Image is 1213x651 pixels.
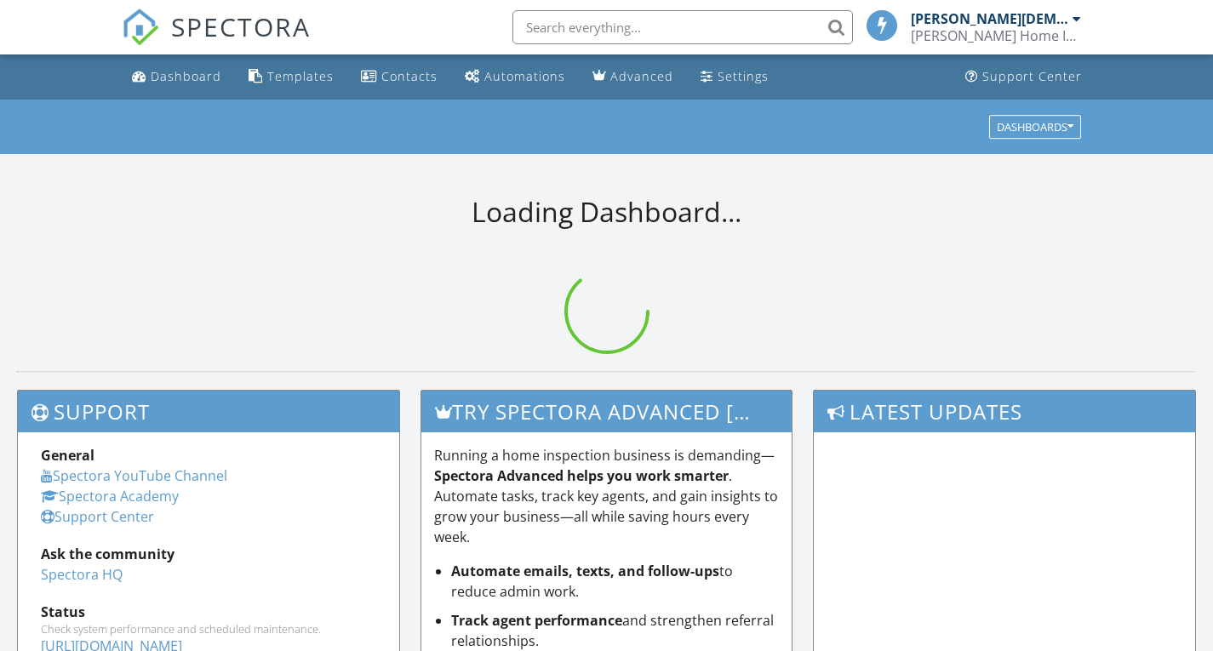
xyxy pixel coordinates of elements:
[814,391,1195,432] h3: Latest Updates
[911,27,1081,44] div: Mizell Home Inspection LLC
[610,68,673,84] div: Advanced
[421,391,792,432] h3: Try spectora advanced [DATE]
[267,68,334,84] div: Templates
[171,9,311,44] span: SPECTORA
[694,61,775,93] a: Settings
[997,121,1073,133] div: Dashboards
[989,115,1081,139] button: Dashboards
[451,561,780,602] li: to reduce admin work.
[122,9,159,46] img: The Best Home Inspection Software - Spectora
[41,602,376,622] div: Status
[41,446,94,465] strong: General
[41,565,123,584] a: Spectora HQ
[982,68,1082,84] div: Support Center
[434,445,780,547] p: Running a home inspection business is demanding— . Automate tasks, track key agents, and gain ins...
[125,61,228,93] a: Dashboard
[958,61,1089,93] a: Support Center
[451,562,719,580] strong: Automate emails, texts, and follow-ups
[718,68,769,84] div: Settings
[18,391,399,432] h3: Support
[354,61,444,93] a: Contacts
[458,61,572,93] a: Automations (Basic)
[586,61,680,93] a: Advanced
[41,466,227,485] a: Spectora YouTube Channel
[41,507,154,526] a: Support Center
[242,61,340,93] a: Templates
[451,611,622,630] strong: Track agent performance
[41,544,376,564] div: Ask the community
[451,610,780,651] li: and strengthen referral relationships.
[151,68,221,84] div: Dashboard
[381,68,438,84] div: Contacts
[41,487,179,505] a: Spectora Academy
[434,466,729,485] strong: Spectora Advanced helps you work smarter
[41,622,376,636] div: Check system performance and scheduled maintenance.
[122,23,311,59] a: SPECTORA
[911,10,1068,27] div: [PERSON_NAME][DEMOGRAPHIC_DATA]
[512,10,853,44] input: Search everything...
[484,68,565,84] div: Automations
